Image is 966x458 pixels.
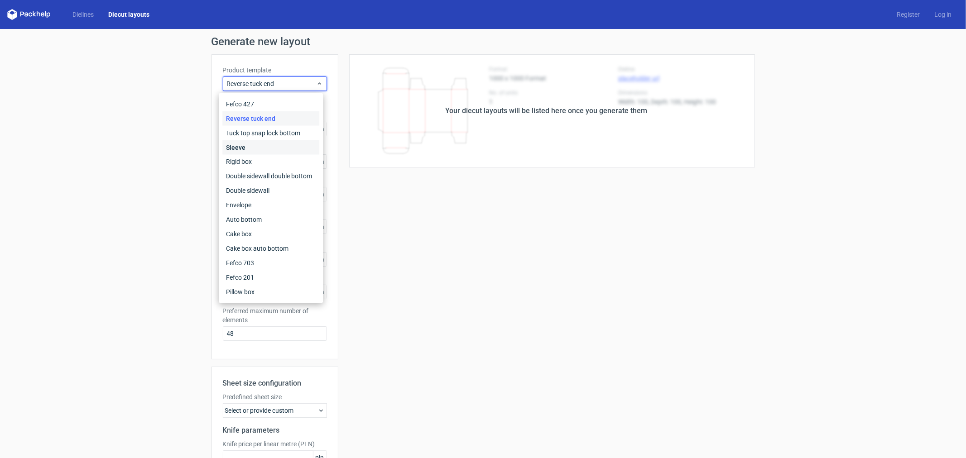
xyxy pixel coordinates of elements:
div: Reverse tuck end [222,111,319,126]
span: Reverse tuck end [227,79,316,88]
div: Envelope [222,198,319,213]
label: Product template [223,66,327,75]
div: Your diecut layouts will be listed here once you generate them [446,105,648,116]
div: Sleeve [222,140,319,155]
a: Register [889,10,927,19]
div: Fefco 427 [222,97,319,111]
div: Auto bottom [222,213,319,227]
div: Select or provide custom [223,403,327,418]
h1: Generate new layout [211,36,755,47]
div: Rigid box [222,155,319,169]
div: Fefco 703 [222,256,319,271]
div: Double sidewall double bottom [222,169,319,184]
label: Preferred maximum number of elements [223,306,327,324]
a: Dielines [65,10,101,19]
div: Fefco 201 [222,271,319,285]
a: Diecut layouts [101,10,157,19]
div: Cake box auto bottom [222,242,319,256]
a: Log in [927,10,959,19]
h2: Sheet size configuration [223,378,327,389]
label: Knife price per linear metre (PLN) [223,439,327,448]
div: Pillow box [222,285,319,300]
div: Double sidewall [222,184,319,198]
div: Cake box [222,227,319,242]
h2: Knife parameters [223,425,327,436]
label: Predefined sheet size [223,392,327,401]
div: Tuck top snap lock bottom [222,126,319,140]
